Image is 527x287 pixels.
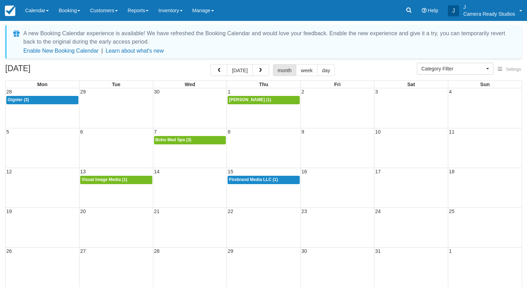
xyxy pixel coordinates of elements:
button: week [296,64,318,76]
button: Enable New Booking Calendar [23,47,99,54]
span: 2 [301,89,305,95]
span: Category Filter [421,65,484,72]
span: Thu [259,82,268,87]
span: Mon [37,82,48,87]
span: 29 [79,89,86,95]
span: 30 [301,248,308,254]
span: 24 [374,209,381,214]
span: Visual Image Media (1) [82,177,127,182]
span: 23 [301,209,308,214]
button: day [317,64,335,76]
button: Settings [494,65,525,75]
span: 9 [301,129,305,135]
span: 16 [301,169,308,174]
span: 14 [153,169,160,174]
button: [DATE] [227,64,252,76]
span: Sun [480,82,490,87]
span: 12 [6,169,13,174]
a: Learn about what's new [106,48,164,54]
span: 17 [374,169,381,174]
span: 25 [448,209,455,214]
span: Settings [506,67,521,72]
span: | [101,48,103,54]
a: Firebrand Media LLC (1) [228,176,300,184]
span: 20 [79,209,86,214]
span: Gigster (3) [8,97,29,102]
span: 13 [79,169,86,174]
span: [PERSON_NAME] (1) [229,97,271,102]
div: J [448,5,459,16]
button: Category Filter [417,63,494,75]
span: Help [428,8,438,13]
span: Tue [112,82,121,87]
span: Wed [185,82,195,87]
span: Fri [334,82,341,87]
a: Visual Image Media (1) [80,176,152,184]
span: Sat [407,82,415,87]
span: Firebrand Media LLC (1) [229,177,278,182]
span: 8 [227,129,231,135]
div: A new Booking Calendar experience is available! We have refreshed the Booking Calendar and would ... [23,29,513,46]
p: Camera Ready Studios [463,10,515,17]
span: 27 [79,248,86,254]
span: 11 [448,129,455,135]
span: 22 [227,209,234,214]
span: Boho Med Spa (3) [155,137,191,142]
a: Boho Med Spa (3) [154,136,226,144]
span: 1 [448,248,452,254]
i: Help [422,8,427,13]
span: 18 [448,169,455,174]
span: 5 [6,129,10,135]
span: 31 [374,248,381,254]
button: month [273,64,297,76]
span: 4 [448,89,452,95]
span: 30 [153,89,160,95]
span: 3 [374,89,379,95]
span: 21 [153,209,160,214]
a: [PERSON_NAME] (1) [228,96,300,104]
span: 6 [79,129,84,135]
span: 1 [227,89,231,95]
span: 19 [6,209,13,214]
span: 7 [153,129,158,135]
img: checkfront-main-nav-mini-logo.png [5,6,15,16]
span: 28 [6,89,13,95]
span: 26 [6,248,13,254]
span: 15 [227,169,234,174]
span: 10 [374,129,381,135]
span: 29 [227,248,234,254]
p: J [463,3,515,10]
a: Gigster (3) [6,96,78,104]
span: 28 [153,248,160,254]
h2: [DATE] [5,64,93,77]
